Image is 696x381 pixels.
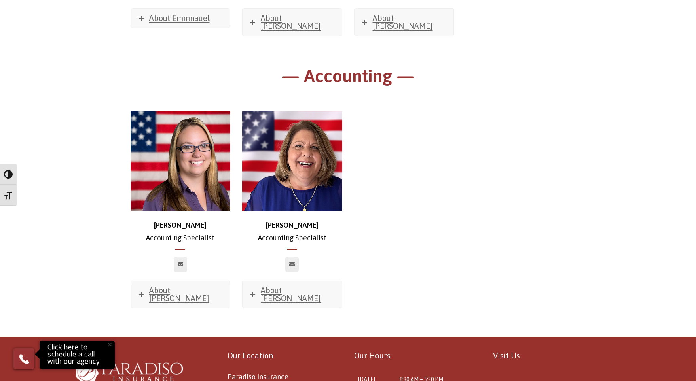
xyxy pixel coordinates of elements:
span: About [PERSON_NAME] [261,13,321,30]
p: Our Location [228,349,342,363]
button: Close [101,336,118,353]
strong: [PERSON_NAME] [266,221,319,229]
p: Accounting Specialist [131,219,231,245]
h1: — Accounting — [131,64,566,92]
img: Phone icon [18,353,30,365]
p: Visit Us [493,349,620,363]
a: About [PERSON_NAME] [131,281,230,308]
img: Judy Martocchio_500x500 [242,111,342,211]
span: About [PERSON_NAME] [261,286,321,303]
p: Accounting Specialist [242,219,342,245]
p: Click here to schedule a call with our agency [42,343,113,367]
a: About Emmnauel [131,9,230,28]
span: About Emmnauel [149,13,210,23]
p: Our Hours [354,349,482,363]
a: About [PERSON_NAME] [243,281,342,308]
a: About [PERSON_NAME] [355,9,454,36]
a: About [PERSON_NAME] [243,9,342,36]
span: About [PERSON_NAME] [149,286,209,303]
img: website image temp stephanie 2 (1) [131,111,231,211]
strong: [PERSON_NAME] [154,221,207,229]
span: About [PERSON_NAME] [373,13,433,30]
